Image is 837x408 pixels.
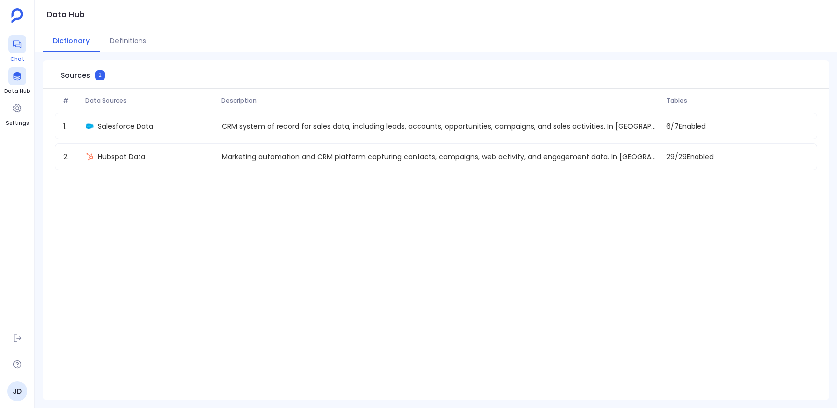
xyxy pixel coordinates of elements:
[218,121,662,131] p: CRM system of record for sales data, including leads, accounts, opportunities, campaigns, and sal...
[662,152,813,162] span: 29 / 29 Enabled
[4,67,30,95] a: Data Hub
[61,70,90,80] span: Sources
[81,97,217,105] span: Data Sources
[662,97,813,105] span: Tables
[98,152,145,162] span: Hubspot Data
[218,152,662,162] p: Marketing automation and CRM platform capturing contacts, campaigns, web activity, and engagement...
[7,381,27,401] a: JD
[59,152,82,162] span: 2 .
[8,35,26,63] a: Chat
[100,30,156,52] button: Definitions
[6,99,29,127] a: Settings
[98,121,153,131] span: Salesforce Data
[6,119,29,127] span: Settings
[8,55,26,63] span: Chat
[43,30,100,52] button: Dictionary
[47,8,85,22] h1: Data Hub
[4,87,30,95] span: Data Hub
[11,8,23,23] img: petavue logo
[95,70,105,80] span: 2
[59,121,82,131] span: 1 .
[662,121,813,131] span: 6 / 7 Enabled
[59,97,81,105] span: #
[217,97,662,105] span: Description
